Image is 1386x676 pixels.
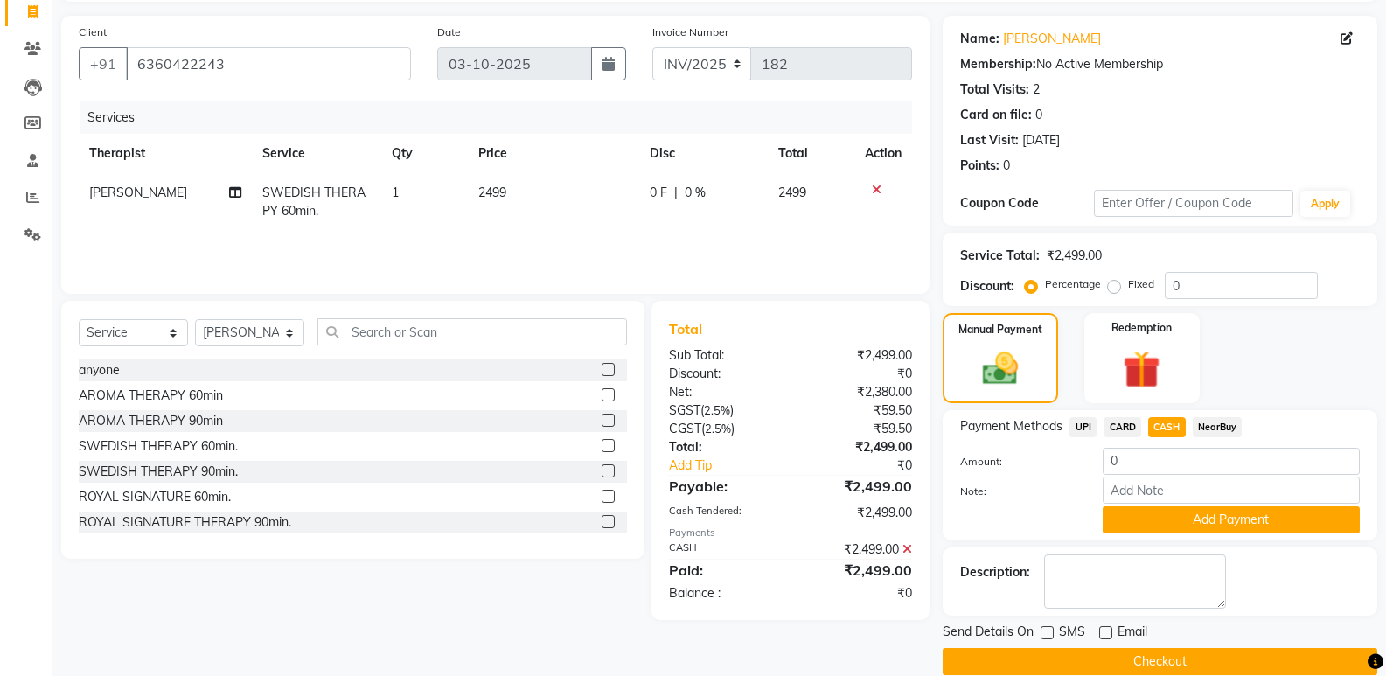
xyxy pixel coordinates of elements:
[791,560,925,581] div: ₹2,499.00
[656,346,791,365] div: Sub Total:
[685,184,706,202] span: 0 %
[252,134,381,173] th: Service
[791,383,925,401] div: ₹2,380.00
[791,365,925,383] div: ₹0
[960,106,1032,124] div: Card on file:
[79,47,128,80] button: +91
[1059,623,1085,645] span: SMS
[79,134,252,173] th: Therapist
[791,504,925,522] div: ₹2,499.00
[960,30,999,48] div: Name:
[943,648,1377,675] button: Checkout
[1003,30,1101,48] a: [PERSON_NAME]
[656,383,791,401] div: Net:
[656,476,791,497] div: Payable:
[1111,346,1172,393] img: _gift.svg
[1103,477,1360,504] input: Add Note
[947,484,1089,499] label: Note:
[1118,623,1147,645] span: Email
[79,387,223,405] div: AROMA THERAPY 60min
[79,437,238,456] div: SWEDISH THERAPY 60min.
[669,402,700,418] span: SGST
[1094,190,1293,217] input: Enter Offer / Coupon Code
[669,320,709,338] span: Total
[1022,131,1060,150] div: [DATE]
[791,420,925,438] div: ₹59.50
[437,24,461,40] label: Date
[468,134,639,173] th: Price
[854,134,912,173] th: Action
[392,185,399,200] span: 1
[89,185,187,200] span: [PERSON_NAME]
[768,134,854,173] th: Total
[656,438,791,456] div: Total:
[1035,106,1042,124] div: 0
[669,526,912,540] div: Payments
[126,47,411,80] input: Search by Name/Mobile/Email/Code
[79,24,107,40] label: Client
[79,412,223,430] div: AROMA THERAPY 90min
[960,247,1040,265] div: Service Total:
[674,184,678,202] span: |
[317,318,627,345] input: Search or Scan
[960,194,1093,213] div: Coupon Code
[656,540,791,559] div: CASH
[960,277,1014,296] div: Discount:
[1033,80,1040,99] div: 2
[960,563,1030,582] div: Description:
[960,55,1360,73] div: No Active Membership
[705,422,731,436] span: 2.5%
[656,504,791,522] div: Cash Tendered:
[960,417,1062,436] span: Payment Methods
[1300,191,1350,217] button: Apply
[1003,157,1010,175] div: 0
[704,403,730,417] span: 2.5%
[1045,276,1101,292] label: Percentage
[650,184,667,202] span: 0 F
[1193,417,1243,437] span: NearBuy
[778,185,806,200] span: 2499
[79,361,120,380] div: anyone
[958,322,1042,338] label: Manual Payment
[960,157,999,175] div: Points:
[79,513,291,532] div: ROYAL SIGNATURE THERAPY 90min.
[972,348,1029,389] img: _cash.svg
[656,560,791,581] div: Paid:
[791,438,925,456] div: ₹2,499.00
[80,101,925,134] div: Services
[1111,320,1172,336] label: Redemption
[669,421,701,436] span: CGST
[1069,417,1097,437] span: UPI
[1148,417,1186,437] span: CASH
[791,584,925,603] div: ₹0
[656,584,791,603] div: Balance :
[1128,276,1154,292] label: Fixed
[947,454,1089,470] label: Amount:
[1104,417,1141,437] span: CARD
[1103,448,1360,475] input: Amount
[791,401,925,420] div: ₹59.50
[652,24,728,40] label: Invoice Number
[79,488,231,506] div: ROYAL SIGNATURE 60min.
[656,401,791,420] div: ( )
[656,456,813,475] a: Add Tip
[813,456,925,475] div: ₹0
[960,131,1019,150] div: Last Visit:
[639,134,769,173] th: Disc
[791,476,925,497] div: ₹2,499.00
[960,80,1029,99] div: Total Visits:
[1103,506,1360,533] button: Add Payment
[381,134,468,173] th: Qty
[943,623,1034,645] span: Send Details On
[791,540,925,559] div: ₹2,499.00
[1047,247,1102,265] div: ₹2,499.00
[791,346,925,365] div: ₹2,499.00
[262,185,366,219] span: SWEDISH THERAPY 60min.
[79,463,238,481] div: SWEDISH THERAPY 90min.
[960,55,1036,73] div: Membership:
[656,420,791,438] div: ( )
[478,185,506,200] span: 2499
[656,365,791,383] div: Discount:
